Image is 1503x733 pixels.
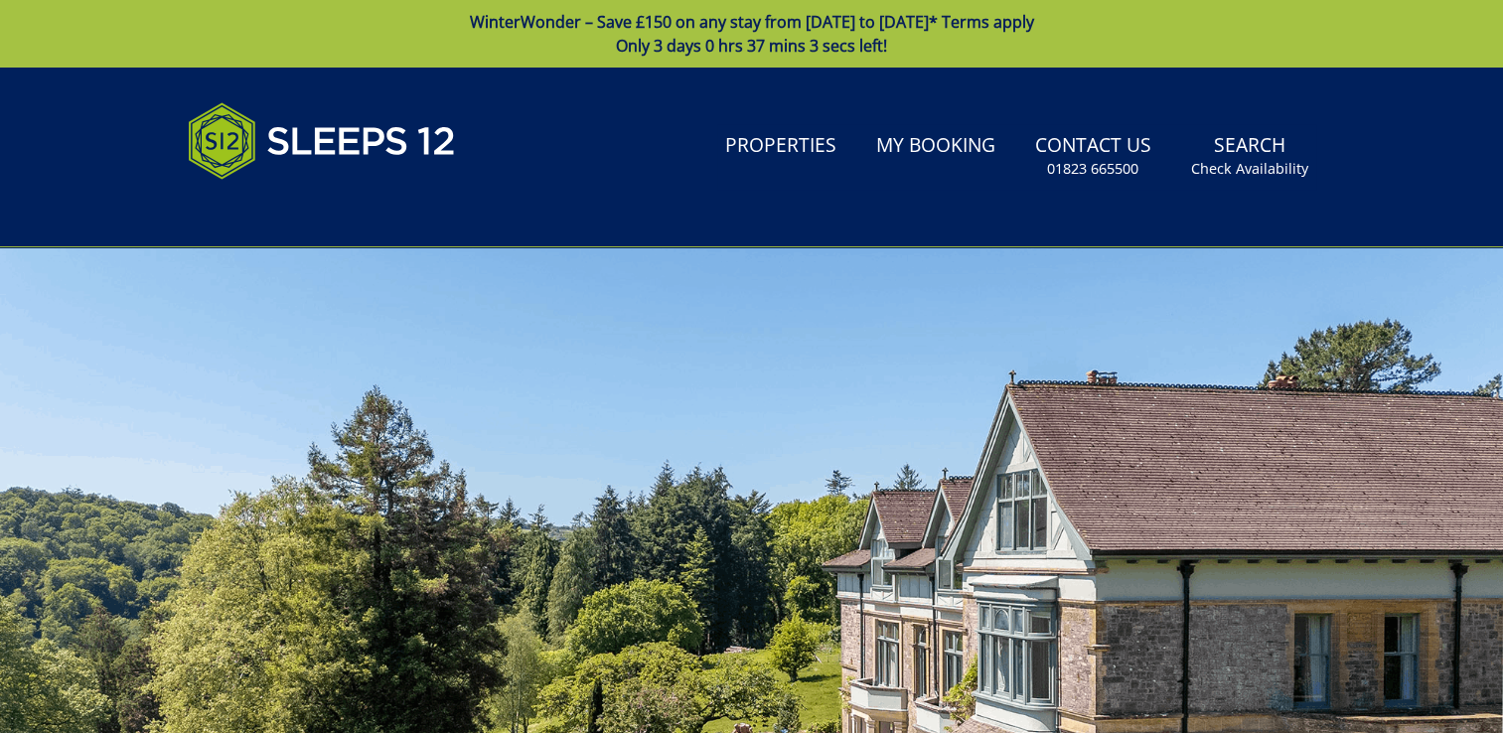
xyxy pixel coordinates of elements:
small: 01823 665500 [1047,159,1138,179]
a: SearchCheck Availability [1183,124,1316,189]
a: Contact Us01823 665500 [1027,124,1159,189]
img: Sleeps 12 [188,91,456,191]
a: My Booking [868,124,1003,169]
a: Properties [717,124,844,169]
small: Check Availability [1191,159,1308,179]
iframe: Customer reviews powered by Trustpilot [178,203,386,220]
span: Only 3 days 0 hrs 37 mins 3 secs left! [616,35,887,57]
